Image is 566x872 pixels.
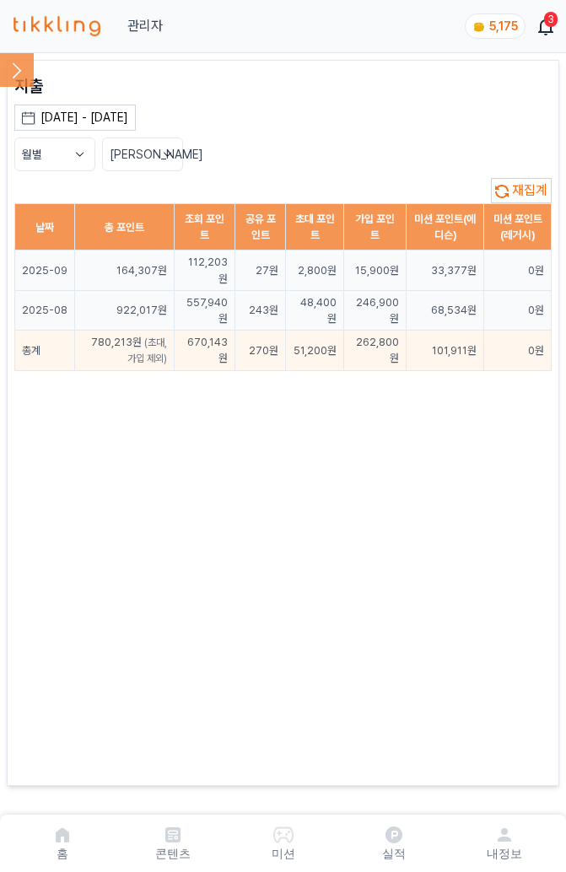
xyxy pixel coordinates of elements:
a: 관리자 [127,16,163,36]
td: 0원 [484,331,552,370]
img: 미션 [273,825,294,845]
p: 홈 [57,845,68,862]
p: 내정보 [487,845,522,862]
td: 15,900원 [343,250,406,290]
td: 2025-08 [15,290,75,330]
th: 가입 포인트 [343,204,406,250]
a: 홈 [7,821,117,865]
td: 243원 [235,290,286,330]
div: [DATE] - [DATE] [40,109,128,126]
img: coin [472,20,486,34]
th: 조회 포인트 [174,204,234,250]
td: 27원 [235,250,286,290]
td: 2025-09 [15,250,75,290]
th: 초대 포인트 [286,204,344,250]
td: 922,017원 [75,290,175,330]
span: (초대, 가입 제외) [127,336,167,364]
td: 112,203원 [174,250,234,290]
th: 총 포인트 [75,204,175,250]
p: 미션 [272,845,295,862]
td: 68,534원 [407,290,484,330]
td: 246,900원 [343,290,406,330]
p: 실적 [382,845,406,862]
p: 지출 [14,74,552,98]
span: 780,213원 [91,336,142,348]
td: 557,940원 [174,290,234,330]
th: 날짜 [15,204,75,250]
a: coin 5,175 [465,13,522,39]
td: 164,307원 [75,250,175,290]
button: 미션 [228,821,338,865]
button: [DATE] - [DATE] [14,105,136,131]
button: 월별 [14,137,95,171]
td: 48,400원 [286,290,344,330]
a: 3 [539,16,553,36]
th: 미션 포인트(에디슨) [407,204,484,250]
a: 콘텐츠 [117,821,228,865]
th: 공유 포인트 [235,204,286,250]
div: 3 [544,12,558,27]
td: 총계 [15,331,75,370]
td: 262,800원 [343,331,406,370]
p: 콘텐츠 [155,845,191,862]
td: 670,143원 [174,331,234,370]
td: 51,200원 [286,331,344,370]
a: 실적 [338,821,449,865]
button: [PERSON_NAME] [102,137,183,171]
span: 재집계 [512,182,547,198]
td: 33,377원 [407,250,484,290]
span: 5,175 [489,19,518,33]
a: 내정보 [449,821,559,865]
td: 2,800원 [286,250,344,290]
td: 0원 [484,250,552,290]
button: 재집계 [491,178,552,203]
td: 270원 [235,331,286,370]
img: 티끌링 [13,16,100,36]
th: 미션 포인트(레거시) [484,204,552,250]
td: 0원 [484,290,552,330]
td: 101,911원 [407,331,484,370]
